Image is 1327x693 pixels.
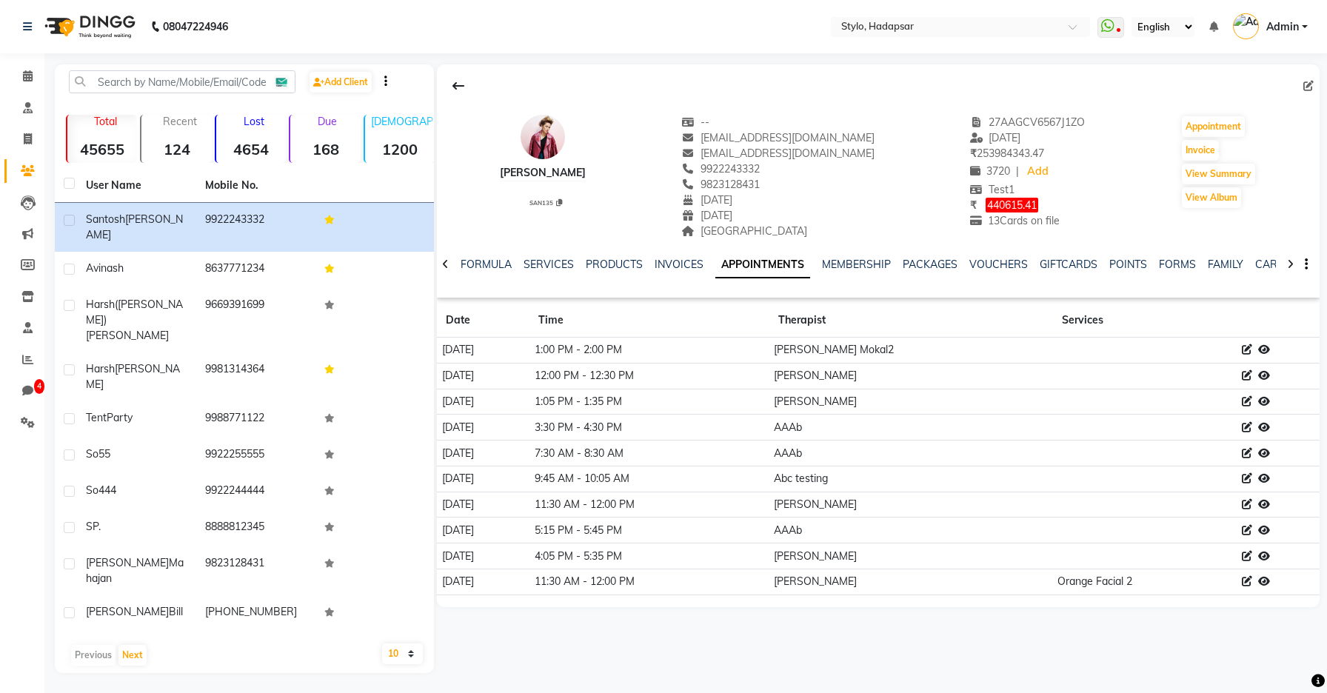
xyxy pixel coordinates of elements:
span: ₹ [970,147,977,160]
div: [PERSON_NAME] [500,165,586,181]
span: [EMAIL_ADDRESS][DOMAIN_NAME] [681,147,875,160]
td: 8637771234 [196,252,315,288]
span: Avinash [86,261,124,275]
td: Abc testing [769,466,1053,492]
span: -- [681,115,709,129]
td: [DATE] [437,518,529,543]
span: [GEOGRAPHIC_DATA] [681,224,807,238]
td: AAAb [769,415,1053,441]
td: [DATE] [437,492,529,518]
td: [DATE] [437,415,529,441]
td: 7:30 AM - 8:30 AM [529,441,769,466]
a: FAMILY [1208,258,1243,271]
span: ₹ [970,198,977,212]
td: [PERSON_NAME] [769,363,1053,389]
a: Add Client [310,72,372,93]
span: [PERSON_NAME] [86,362,180,391]
strong: 168 [290,140,360,158]
span: 13 Cards on file [970,214,1060,227]
span: harsh([PERSON_NAME]) [86,298,183,327]
a: CARDS [1255,258,1291,271]
p: Due [293,115,360,128]
td: 4:05 PM - 5:35 PM [529,543,769,569]
span: 253984343.47 [970,147,1044,160]
span: bill [169,605,183,618]
span: 27AAGCV6567J1ZO [970,115,1086,129]
a: SERVICES [524,258,574,271]
td: [PHONE_NUMBER] [196,595,315,632]
td: AAAb [769,518,1053,543]
a: APPOINTMENTS [715,252,810,278]
span: 3720 [970,164,1010,178]
span: [PERSON_NAME] [86,329,169,342]
td: 9:45 AM - 10:05 AM [529,466,769,492]
button: View Album [1182,187,1241,208]
td: 5:15 PM - 5:45 PM [529,518,769,543]
span: [DATE] [970,131,1021,144]
p: [DEMOGRAPHIC_DATA] [371,115,435,128]
th: Therapist [769,304,1053,338]
td: [DATE] [437,338,529,364]
td: 9669391699 [196,288,315,352]
span: | [1016,164,1019,179]
td: 1:05 PM - 1:35 PM [529,389,769,415]
td: 9922243332 [196,203,315,252]
input: Search by Name/Mobile/Email/Code [69,70,295,93]
strong: 1200 [365,140,435,158]
td: AAAb [769,441,1053,466]
td: [DATE] [437,466,529,492]
span: [EMAIL_ADDRESS][DOMAIN_NAME] [681,131,875,144]
a: FORMULA [461,258,512,271]
td: 9988771122 [196,401,315,438]
a: Add [1025,161,1051,182]
th: Date [437,304,529,338]
a: MEMBERSHIP [822,258,891,271]
span: 9823128431 [681,178,760,191]
span: So [86,483,98,497]
span: 55 [98,447,110,461]
button: Next [118,645,147,666]
td: [DATE] [437,363,529,389]
a: 4 [4,379,40,404]
td: 1:00 PM - 2:00 PM [529,338,769,364]
span: Tent [86,411,107,424]
p: Recent [147,115,211,128]
td: 9922255555 [196,438,315,474]
td: [DATE] [437,543,529,569]
td: [DATE] [437,569,529,595]
td: [PERSON_NAME] [769,569,1053,595]
a: PRODUCTS [586,258,643,271]
a: POINTS [1109,258,1147,271]
td: 11:30 AM - 12:00 PM [529,492,769,518]
span: 4 [34,379,44,394]
td: [PERSON_NAME] [769,389,1053,415]
td: Orange Facial 2 [1053,569,1237,595]
button: Appointment [1182,116,1245,137]
span: 440615.41 [986,198,1038,212]
td: 8888812345 [196,510,315,546]
a: PACKAGES [903,258,957,271]
span: Party [107,411,133,424]
strong: 45655 [67,140,137,158]
span: [PERSON_NAME] [86,556,169,569]
td: 11:30 AM - 12:00 PM [529,569,769,595]
span: Admin [1266,19,1299,35]
img: Admin [1233,13,1259,39]
a: VOUCHERS [969,258,1028,271]
span: Harsh [86,362,115,375]
td: 3:30 PM - 4:30 PM [529,415,769,441]
button: Invoice [1182,140,1219,161]
strong: 124 [141,140,211,158]
span: [PERSON_NAME] [86,605,169,618]
span: 9922243332 [681,162,760,175]
p: Total [73,115,137,128]
span: Santosh [86,212,125,226]
th: Mobile No. [196,169,315,203]
td: [DATE] [437,441,529,466]
p: Lost [222,115,286,128]
img: logo [38,6,139,47]
span: [DATE] [681,209,732,222]
td: [PERSON_NAME] [769,492,1053,518]
div: Back to Client [443,72,474,100]
th: Services [1053,304,1237,338]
